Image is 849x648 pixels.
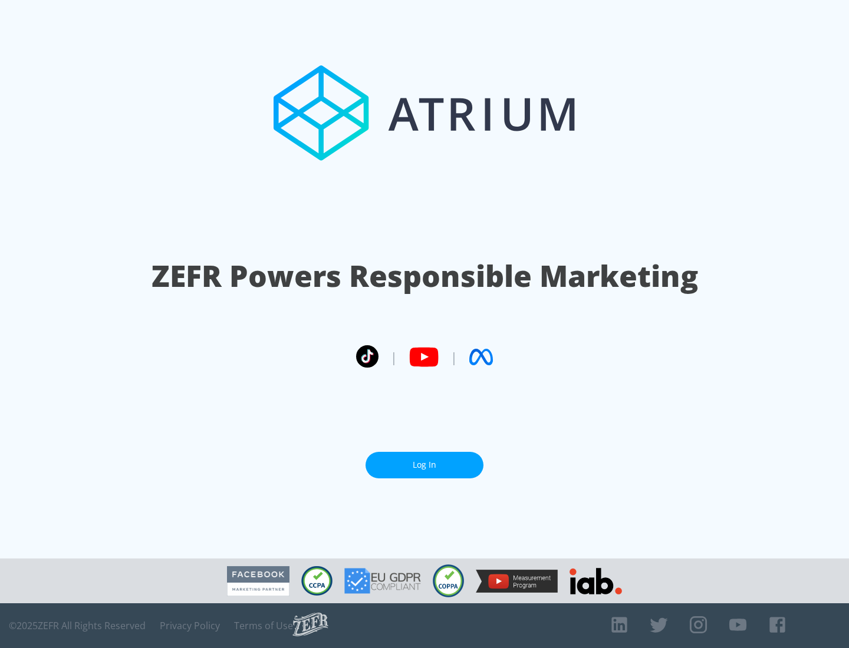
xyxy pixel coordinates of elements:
img: Facebook Marketing Partner [227,566,289,596]
h1: ZEFR Powers Responsible Marketing [152,256,698,296]
span: | [450,348,458,366]
a: Privacy Policy [160,620,220,632]
img: GDPR Compliant [344,568,421,594]
span: | [390,348,397,366]
a: Log In [366,452,483,478]
img: IAB [570,568,622,594]
img: CCPA Compliant [301,566,333,596]
img: YouTube Measurement Program [476,570,558,593]
a: Terms of Use [234,620,293,632]
img: COPPA Compliant [433,564,464,597]
span: © 2025 ZEFR All Rights Reserved [9,620,146,632]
